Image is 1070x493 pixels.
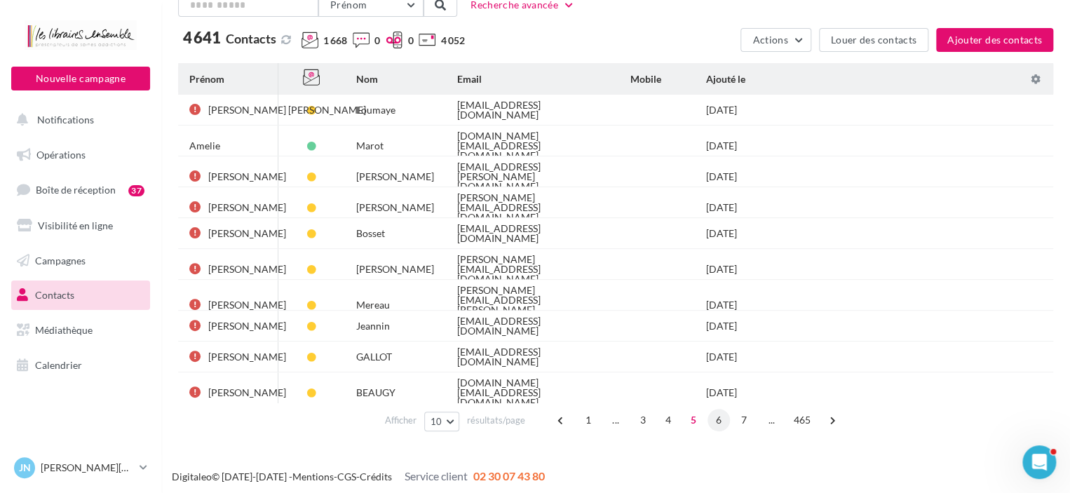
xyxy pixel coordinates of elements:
div: [EMAIL_ADDRESS][DOMAIN_NAME] [457,224,608,243]
button: Actions [740,28,811,52]
div: [PERSON_NAME] [208,352,286,362]
button: Notifications [8,105,147,135]
div: [PERSON_NAME][EMAIL_ADDRESS][DOMAIN_NAME] [457,255,608,284]
a: Mentions [292,471,334,482]
div: [PERSON_NAME] [208,300,286,310]
a: Opérations [8,140,153,170]
span: 0 [374,34,380,48]
div: [DATE] [706,264,737,274]
span: 3 [632,409,654,431]
span: Calendrier [35,359,82,371]
span: Médiathèque [35,324,93,336]
div: Loumaye [356,105,395,115]
a: JN [PERSON_NAME][DATE] [11,454,150,481]
span: Email [457,73,482,85]
div: [DATE] [706,141,737,151]
span: Campagnes [35,254,86,266]
span: résultats/page [467,414,525,427]
span: Actions [752,34,787,46]
span: JN [19,461,31,475]
div: Mereau [356,300,390,310]
div: [EMAIL_ADDRESS][PERSON_NAME][DOMAIN_NAME] [457,162,608,191]
span: 5 [682,409,705,431]
div: [PERSON_NAME] [208,388,286,398]
div: [DATE] [706,321,737,331]
div: [EMAIL_ADDRESS][DOMAIN_NAME] [457,100,608,120]
a: Calendrier [8,351,153,380]
span: 4 641 [183,30,221,46]
a: Contacts [8,281,153,310]
div: 37 [128,185,144,196]
a: Crédits [360,471,392,482]
button: Louer des contacts [819,28,928,52]
span: Ajouté le [706,73,745,85]
span: ... [604,409,627,431]
iframe: Intercom live chat [1022,445,1056,479]
div: [DATE] [706,300,737,310]
div: [PERSON_NAME] [356,172,434,182]
div: [EMAIL_ADDRESS][DOMAIN_NAME] [457,347,608,367]
div: BEAUGY [356,388,395,398]
p: [PERSON_NAME][DATE] [41,461,134,475]
span: 1 [577,409,600,431]
div: Marot [356,141,384,151]
div: [DATE] [706,229,737,238]
a: Boîte de réception37 [8,175,153,205]
a: Visibilité en ligne [8,211,153,241]
div: [DOMAIN_NAME][EMAIL_ADDRESS][DOMAIN_NAME] [457,378,608,407]
div: [EMAIL_ADDRESS][DOMAIN_NAME] [457,316,608,336]
span: Mobile [630,73,661,85]
div: [DATE] [706,388,737,398]
span: 10 [431,416,442,427]
span: 4 [657,409,679,431]
div: Bosset [356,229,385,238]
span: 02 30 07 43 80 [473,469,545,482]
div: [PERSON_NAME][EMAIL_ADDRESS][DOMAIN_NAME] [457,193,608,222]
div: [PERSON_NAME] [208,203,286,212]
a: Digitaleo [172,471,212,482]
a: Médiathèque [8,316,153,345]
span: Contacts [226,31,276,46]
div: [DATE] [706,203,737,212]
div: [DATE] [706,105,737,115]
a: Campagnes [8,246,153,276]
div: [PERSON_NAME] [208,229,286,238]
button: 10 [424,412,460,431]
div: [DOMAIN_NAME][EMAIL_ADDRESS][DOMAIN_NAME] [457,131,608,161]
span: 4 052 [440,34,464,48]
div: [PERSON_NAME][EMAIL_ADDRESS][PERSON_NAME][DOMAIN_NAME] [457,285,608,325]
span: Prénom [189,73,224,85]
button: Ajouter des contacts [936,28,1053,52]
div: Amelie [189,141,220,151]
button: Nouvelle campagne [11,67,150,90]
div: [PERSON_NAME] [356,264,434,274]
div: GALLOT [356,352,392,362]
div: Jeannin [356,321,390,331]
span: ... [760,409,783,431]
span: © [DATE]-[DATE] - - - [172,471,545,482]
span: 6 [707,409,730,431]
div: [PERSON_NAME] [208,172,286,182]
div: [PERSON_NAME] [356,203,434,212]
div: [PERSON_NAME] [208,321,286,331]
div: [DATE] [706,352,737,362]
span: Boîte de réception [36,184,116,196]
span: 7 [733,409,755,431]
div: [DATE] [706,172,737,182]
span: 465 [787,409,816,431]
span: Afficher [385,414,417,427]
div: [PERSON_NAME] [PERSON_NAME] [208,105,366,115]
span: Visibilité en ligne [38,220,113,231]
a: CGS [337,471,356,482]
span: Service client [405,469,468,482]
span: Contacts [35,289,74,301]
div: [PERSON_NAME] [208,264,286,274]
span: Notifications [37,114,94,126]
span: Opérations [36,149,86,161]
span: 0 [407,34,413,48]
span: 1 668 [323,34,347,48]
span: Nom [356,73,378,85]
